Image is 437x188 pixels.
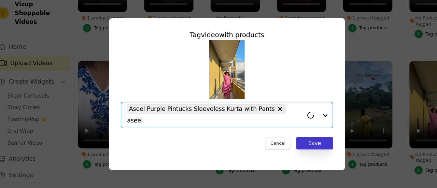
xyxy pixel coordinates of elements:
img: reel-preview-52d22e-cd.myshopify.com-3687942316003513903_70613090616.jpeg [202,44,235,99]
div: Tag video with products [120,34,317,44]
button: Cancel [254,134,277,145]
a: Open chat [414,165,432,183]
span: Aseel Purple Pintucks Sleeveless Kurta with Pants [128,103,263,112]
button: Save [283,134,317,145]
